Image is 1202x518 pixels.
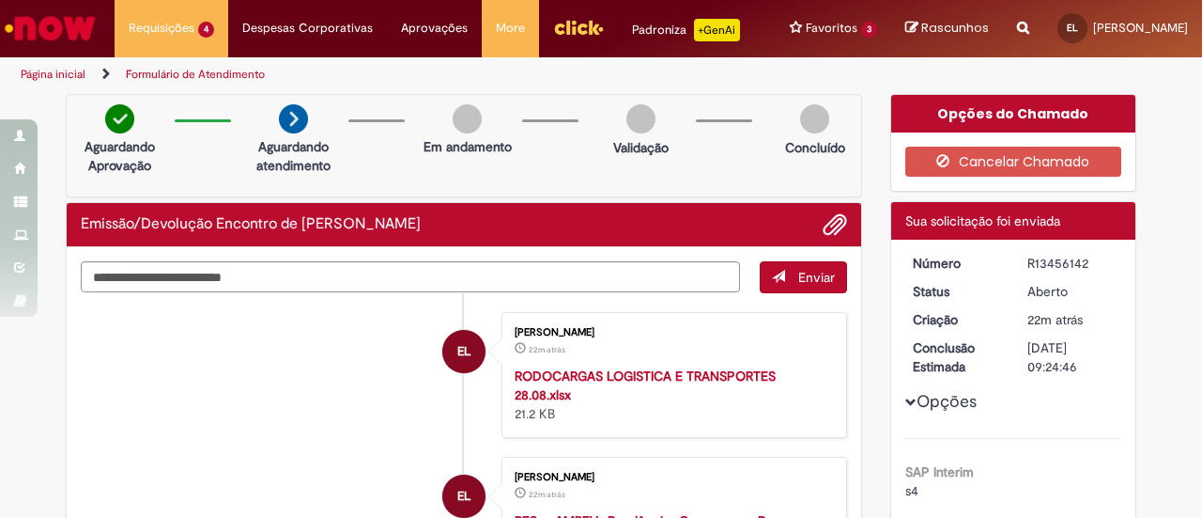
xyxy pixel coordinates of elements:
[798,269,835,286] span: Enviar
[632,19,740,41] div: Padroniza
[806,19,857,38] span: Favoritos
[1027,282,1115,301] div: Aberto
[401,19,468,38] span: Aprovações
[694,19,740,41] p: +GenAi
[1027,310,1115,329] div: 28/08/2025 09:24:41
[129,19,194,38] span: Requisições
[861,22,877,38] span: 3
[529,489,565,500] time: 28/08/2025 09:24:24
[823,212,847,237] button: Adicionar anexos
[899,254,1014,273] dt: Número
[905,147,1122,177] button: Cancelar Chamado
[529,489,565,500] span: 22m atrás
[105,104,134,133] img: check-circle-green.png
[899,282,1014,301] dt: Status
[2,9,99,47] img: ServiceNow
[442,475,485,518] div: Eduarda Mengardo Baco De Lima
[242,19,373,38] span: Despesas Corporativas
[529,344,565,355] span: 22m atrás
[81,261,740,292] textarea: Digite sua mensagem aqui...
[198,22,214,38] span: 4
[496,19,525,38] span: More
[515,368,776,403] a: RODOCARGAS LOGISTICA E TRANSPORTES 28.08.xlsx
[760,261,847,293] button: Enviar
[921,19,989,37] span: Rascunhos
[457,329,470,374] span: EL
[905,482,918,499] span: s4
[126,67,265,82] a: Formulário de Atendimento
[81,216,421,233] h2: Emissão/Devolução Encontro de Contas Fornecedor Histórico de tíquete
[800,104,829,133] img: img-circle-grey.png
[515,472,827,483] div: [PERSON_NAME]
[279,104,308,133] img: arrow-next.png
[515,367,827,423] div: 21.2 KB
[529,344,565,355] time: 28/08/2025 09:24:27
[553,13,604,41] img: click_logo_yellow_360x200.png
[1027,338,1115,376] div: [DATE] 09:24:46
[1027,254,1115,273] div: R13456142
[785,138,845,157] p: Concluído
[905,212,1060,229] span: Sua solicitação foi enviada
[626,104,655,133] img: img-circle-grey.png
[899,310,1014,329] dt: Criação
[248,137,339,175] p: Aguardando atendimento
[891,95,1136,133] div: Opções do Chamado
[14,57,787,92] ul: Trilhas de página
[613,138,669,157] p: Validação
[905,463,974,480] b: SAP Interim
[442,330,485,373] div: Eduarda Mengardo Baco De Lima
[424,137,512,156] p: Em andamento
[905,20,989,38] a: Rascunhos
[515,327,827,338] div: [PERSON_NAME]
[1067,22,1078,34] span: EL
[899,338,1014,376] dt: Conclusão Estimada
[1027,311,1083,328] span: 22m atrás
[21,67,85,82] a: Página inicial
[1093,20,1188,36] span: [PERSON_NAME]
[453,104,482,133] img: img-circle-grey.png
[74,137,165,175] p: Aguardando Aprovação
